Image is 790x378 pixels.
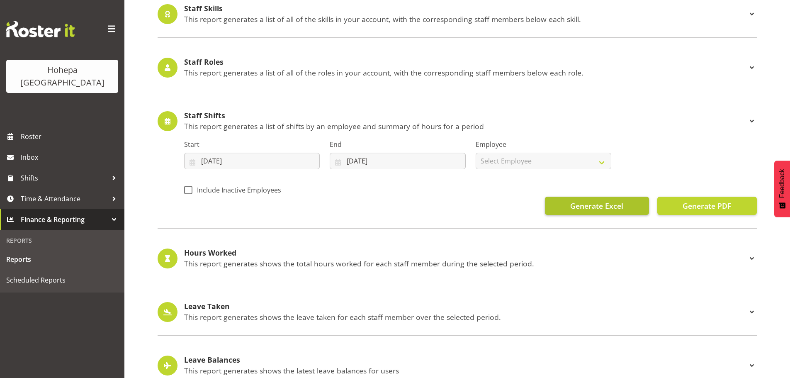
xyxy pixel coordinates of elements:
div: Leave Balances This report generates shows the latest leave balances for users [158,356,757,376]
span: Roster [21,130,120,143]
span: Include Inactive Employees [192,186,281,194]
p: This report generates a list of all of the skills in your account, with the corresponding staff m... [184,15,747,24]
span: Scheduled Reports [6,274,118,286]
span: Finance & Reporting [21,213,108,226]
span: Generate Excel [570,200,623,211]
div: Hours Worked This report generates shows the total hours worked for each staff member during the ... [158,249,757,268]
span: Generate PDF [683,200,731,211]
div: Reports [2,232,122,249]
button: Generate Excel [545,197,649,215]
label: Start [184,139,320,149]
h4: Staff Roles [184,58,747,66]
h4: Leave Balances [184,356,747,364]
p: This report generates a list of all of the roles in your account, with the corresponding staff me... [184,68,747,77]
p: This report generates shows the leave taken for each staff member over the selected period. [184,312,747,322]
h4: Leave Taken [184,302,747,311]
p: This report generates shows the latest leave balances for users [184,366,747,375]
img: Rosterit website logo [6,21,75,37]
div: Staff Roles This report generates a list of all of the roles in your account, with the correspond... [158,58,757,78]
input: Click to select... [330,153,465,169]
div: Staff Shifts This report generates a list of shifts by an employee and summary of hours for a period [158,111,757,131]
span: Inbox [21,151,120,163]
div: Staff Skills This report generates a list of all of the skills in your account, with the correspo... [158,4,757,24]
p: This report generates shows the total hours worked for each staff member during the selected period. [184,259,747,268]
h4: Hours Worked [184,249,747,257]
span: Shifts [21,172,108,184]
h4: Staff Shifts [184,112,747,120]
span: Reports [6,253,118,266]
a: Scheduled Reports [2,270,122,290]
span: Feedback [778,169,786,198]
input: Click to select... [184,153,320,169]
span: Time & Attendance [21,193,108,205]
a: Reports [2,249,122,270]
label: End [330,139,465,149]
div: Leave Taken This report generates shows the leave taken for each staff member over the selected p... [158,302,757,322]
h4: Staff Skills [184,5,747,13]
div: Hohepa [GEOGRAPHIC_DATA] [15,64,110,89]
label: Employee [476,139,611,149]
button: Generate PDF [657,197,757,215]
button: Feedback - Show survey [774,161,790,217]
p: This report generates a list of shifts by an employee and summary of hours for a period [184,122,747,131]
